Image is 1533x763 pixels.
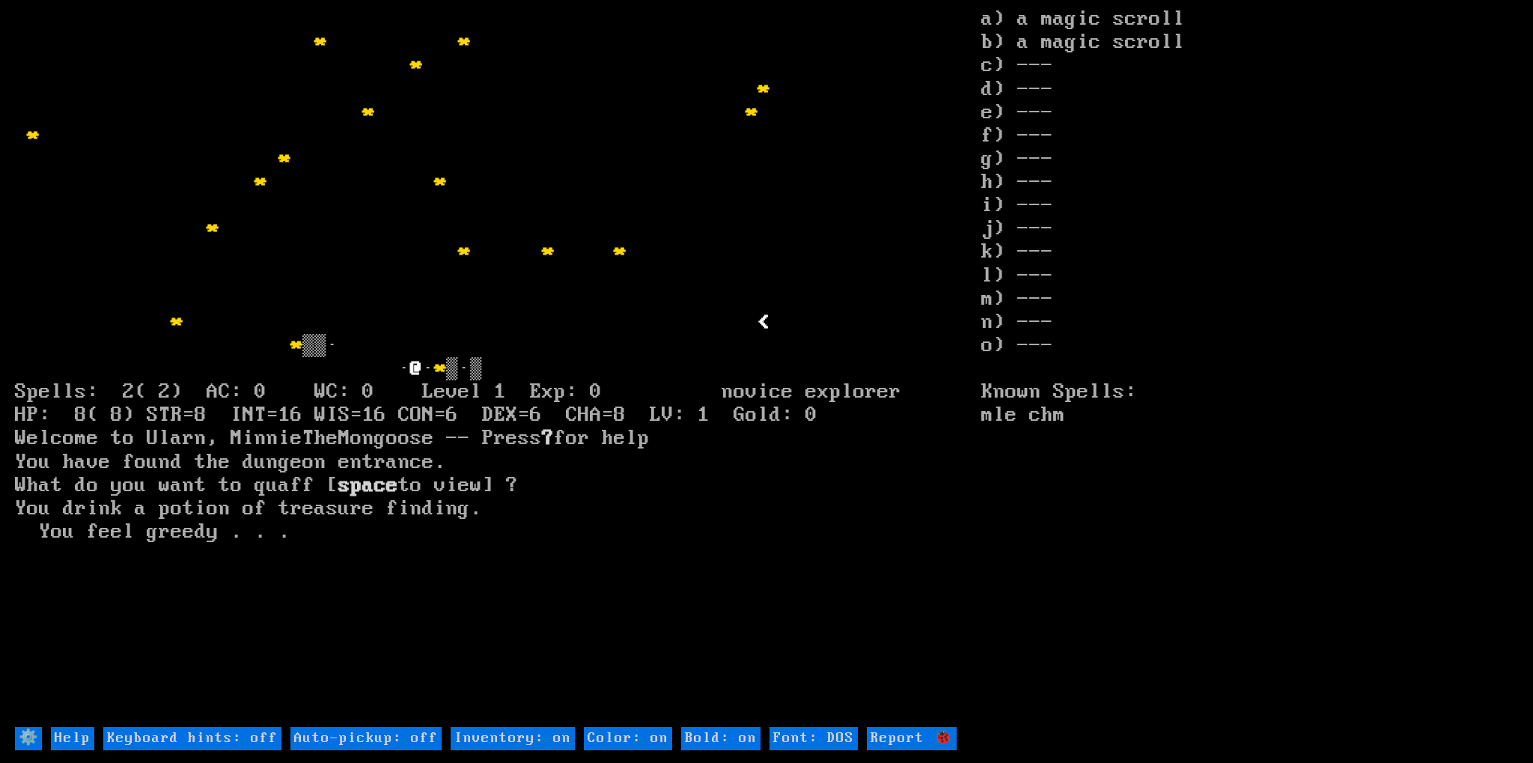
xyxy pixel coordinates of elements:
larn: ▒▒· · · ▒·▒ Spells: 2( 2) AC: 0 WC: 0 Level 1 Exp: 0 novice explorer HP: 8( 8) STR=8 INT=16 WIS=1... [15,7,981,725]
input: Report 🐞 [867,727,957,750]
stats: a) a magic scroll b) a magic scroll c) --- d) --- e) --- f) --- g) --- h) --- i) --- j) --- k) --... [981,7,1518,725]
input: Color: on [584,727,672,750]
input: Keyboard hints: off [103,727,281,750]
input: ⚙️ [15,727,42,750]
input: Help [51,727,94,750]
input: Font: DOS [769,727,858,750]
b: ? [542,426,554,450]
font: @ [410,356,422,380]
input: Auto-pickup: off [290,727,442,750]
font: < [758,310,769,334]
input: Bold: on [681,727,761,750]
b: space [338,473,398,497]
input: Inventory: on [451,727,575,750]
